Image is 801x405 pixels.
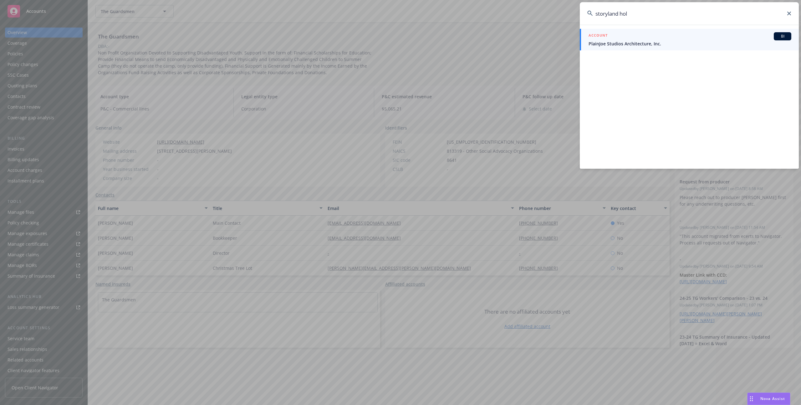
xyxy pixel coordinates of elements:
[589,40,791,47] span: PlainJoe Studios Architecture, Inc.
[776,33,789,39] span: BI
[580,29,799,50] a: ACCOUNTBIPlainJoe Studios Architecture, Inc.
[580,2,799,25] input: Search...
[747,393,755,405] div: Drag to move
[589,32,608,40] h5: ACCOUNT
[747,392,790,405] button: Nova Assist
[760,396,785,401] span: Nova Assist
